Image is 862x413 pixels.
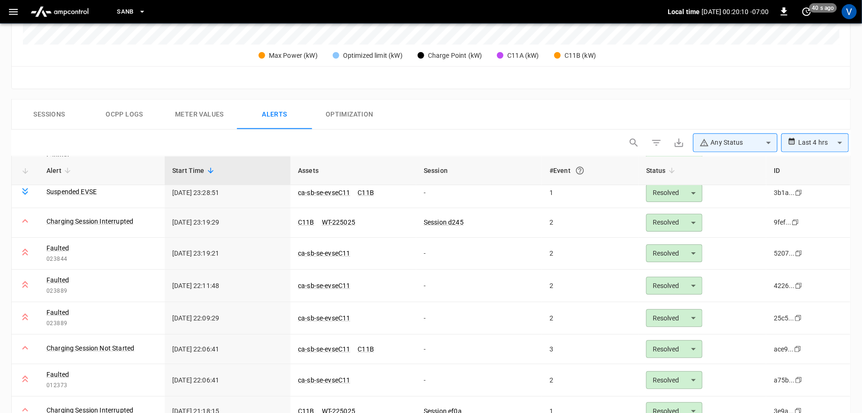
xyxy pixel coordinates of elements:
[542,302,639,335] td: 2
[542,179,639,208] td: 1
[507,51,539,61] div: C11A (kW)
[165,179,290,208] td: [DATE] 23:28:51
[416,335,542,364] td: -
[646,214,702,232] div: Resolved
[542,238,639,270] td: 2
[646,244,702,262] div: Resolved
[46,275,69,285] a: Faulted
[298,376,350,384] a: ca-sb-se-evseC11
[312,100,387,130] button: Optimization
[358,345,374,353] a: C11B
[564,51,596,61] div: C11B (kW)
[774,249,795,258] div: 5207...
[646,340,702,358] div: Resolved
[46,381,157,390] span: 012373
[424,218,464,226] a: Session d245
[646,371,702,389] div: Resolved
[298,345,350,353] a: ca-sb-se-evseC11
[416,238,542,270] td: -
[668,7,700,16] p: Local time
[358,189,374,196] a: C11B
[298,249,350,257] a: ca-sb-se-evseC11
[165,302,290,335] td: [DATE] 22:09:29
[165,335,290,364] td: [DATE] 22:06:41
[549,162,631,179] div: #Event
[774,218,792,227] div: 9fef...
[702,7,769,16] p: [DATE] 00:20:10 -07:00
[46,287,157,296] span: 023889
[542,364,639,397] td: 2
[416,270,542,302] td: -
[46,187,97,196] a: Suspended EVSE
[113,3,150,21] button: SanB
[646,309,702,327] div: Resolved
[165,364,290,397] td: [DATE] 22:06:41
[774,188,795,197] div: 3b1a...
[343,51,403,61] div: Optimized limit (kW)
[809,3,837,13] span: 40 s ago
[646,184,702,202] div: Resolved
[794,375,804,385] div: copy
[416,156,542,185] th: Session
[46,165,74,176] span: Alert
[774,344,794,354] div: ace9...
[298,314,350,322] a: ca-sb-se-evseC11
[542,335,639,364] td: 3
[46,343,134,353] a: Charging Session Not Started
[46,308,69,317] a: Faulted
[416,302,542,335] td: -
[794,248,804,258] div: copy
[298,218,314,226] a: C11B
[298,189,350,196] a: ca-sb-se-evseC11
[117,7,134,17] span: SanB
[793,344,803,354] div: copy
[774,375,795,385] div: a75b...
[165,238,290,270] td: [DATE] 23:19:21
[766,156,850,185] th: ID
[794,313,803,323] div: copy
[572,162,588,179] button: An event is a single occurrence of an issue. An alert groups related events for the same asset, m...
[774,281,795,290] div: 4226...
[794,187,804,198] div: copy
[46,243,69,253] a: Faulted
[774,313,794,323] div: 25c5...
[165,270,290,302] td: [DATE] 22:11:48
[46,255,157,264] span: 023844
[791,217,801,227] div: copy
[165,208,290,238] td: [DATE] 23:19:29
[428,51,482,61] div: Charge Point (kW)
[46,370,69,379] a: Faulted
[12,100,87,130] button: Sessions
[794,281,804,291] div: copy
[799,4,814,19] button: set refresh interval
[416,179,542,208] td: -
[646,277,702,295] div: Resolved
[542,270,639,302] td: 2
[416,364,542,397] td: -
[798,134,849,152] div: Last 4 hrs
[27,3,92,21] img: ampcontrol.io logo
[322,218,355,226] a: WT-225025
[542,208,639,238] td: 2
[162,100,237,130] button: Meter Values
[46,217,133,226] a: Charging Session Interrupted
[87,100,162,130] button: Ocpp logs
[842,4,857,19] div: profile-icon
[700,138,763,148] div: Any Status
[298,282,350,289] a: ca-sb-se-evseC11
[290,156,416,185] th: Assets
[269,51,318,61] div: Max Power (kW)
[172,165,217,176] span: Start Time
[237,100,312,130] button: Alerts
[646,165,678,176] span: Status
[46,319,157,328] span: 023889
